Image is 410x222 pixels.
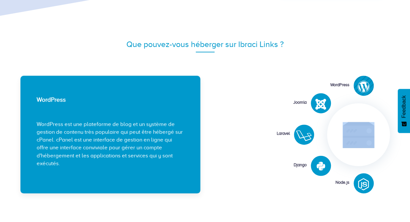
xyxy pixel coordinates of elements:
div: Django [258,162,307,168]
span: WordPress [37,96,66,103]
div: Que pouvez-vous héberger sur Ibraci Links ? [20,39,390,50]
p: WordPress est une plateforme de blog et un système de gestion de contenu très populaire qui peut ... [37,121,184,168]
div: Joomla [258,99,307,106]
button: Feedback - Afficher l’enquête [398,89,410,133]
span: Feedback [401,95,407,118]
div: Node.js [301,180,349,186]
div: Laravel [241,131,290,137]
div: WordPress [301,82,349,88]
